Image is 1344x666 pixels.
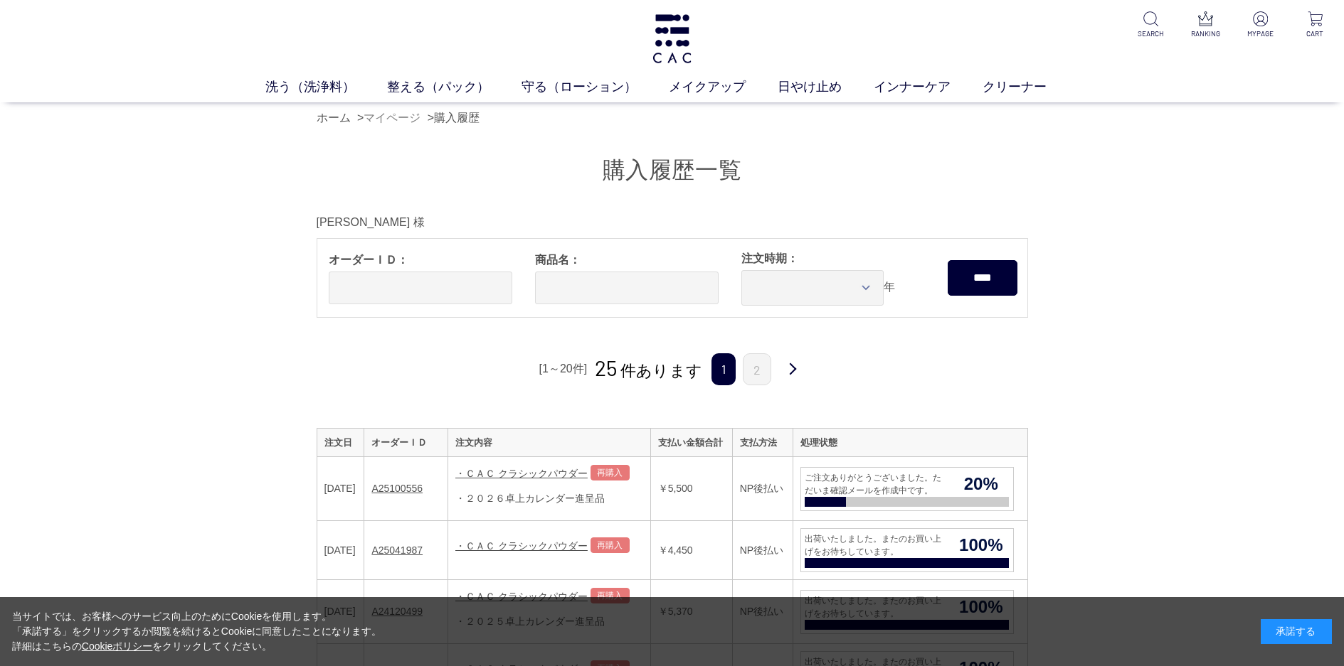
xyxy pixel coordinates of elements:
[650,14,693,63] img: logo
[455,591,588,602] a: ・ＣＡＣ クラシックパウダー
[874,77,983,97] a: インナーケア
[1243,28,1278,39] p: MYPAGE
[983,77,1079,97] a: クリーナー
[730,239,936,317] div: 年
[591,537,630,553] a: 再購入
[535,252,719,269] span: 商品名：
[317,155,1028,186] h1: 購入履歴一覧
[732,521,793,580] td: NP後払い
[800,467,1020,511] a: ご注文ありがとうございました。ただいま確認メールを作成中です。 20%
[1298,28,1333,39] p: CART
[329,252,512,269] span: オーダーＩＤ：
[82,640,153,652] a: Cookieポリシー
[778,77,874,97] a: 日やけ止め
[448,428,651,457] th: 注文内容
[1261,619,1332,644] div: 承諾する
[1133,28,1168,39] p: SEARCH
[741,250,925,267] span: 注文時期：
[317,428,364,457] th: 注文日
[371,483,423,494] a: A25100556
[1133,11,1168,39] a: SEARCH
[800,528,1020,572] a: 出荷いたしました。またのお買い上げをお待ちしています。 100%
[537,358,590,380] div: [1～20件]
[591,465,630,480] a: 再購入
[801,471,950,497] span: ご注文ありがとうございました。ただいま確認メールを作成中です。
[732,457,793,521] td: NP後払い
[387,77,522,97] a: 整える（パック）
[732,580,793,644] td: NP後払い
[317,214,1028,231] div: [PERSON_NAME] 様
[650,428,732,457] th: 支払い金額合計
[455,468,588,479] a: ・ＣＡＣ クラシックパウダー
[522,77,669,97] a: 守る（ローション）
[317,580,364,644] td: [DATE]
[650,457,732,521] td: ￥5,500
[455,540,588,552] a: ・ＣＡＣ クラシックパウダー
[800,590,1020,634] a: 出荷いたしました。またのお買い上げをお待ちしています。 100%
[711,353,736,385] span: 1
[1188,11,1223,39] a: RANKING
[434,112,480,124] a: 購入履歴
[1298,11,1333,39] a: CART
[650,521,732,580] td: ￥4,450
[595,355,618,380] span: 25
[357,109,424,127] li: >
[455,491,643,506] div: ・２０２６卓上カレンダー進呈品
[949,471,1012,497] span: 20%
[793,428,1027,457] th: 処理状態
[778,353,807,387] a: 次
[591,588,630,603] a: 再購入
[1243,11,1278,39] a: MYPAGE
[317,112,351,124] a: ホーム
[364,112,420,124] a: マイページ
[743,353,771,385] a: 2
[801,532,950,558] span: 出荷いたしました。またのお買い上げをお待ちしています。
[364,428,448,457] th: オーダーＩＤ
[595,362,702,380] span: 件あります
[801,594,950,620] span: 出荷いたしました。またのお買い上げをお待ちしています。
[317,521,364,580] td: [DATE]
[428,109,483,127] li: >
[669,77,778,97] a: メイクアップ
[732,428,793,457] th: 支払方法
[949,594,1012,620] span: 100%
[12,609,382,654] div: 当サイトでは、お客様へのサービス向上のためにCookieを使用します。 「承諾する」をクリックするか閲覧を続けるとCookieに同意したことになります。 詳細はこちらの をクリックしてください。
[317,457,364,521] td: [DATE]
[371,544,423,556] a: A25041987
[1188,28,1223,39] p: RANKING
[650,580,732,644] td: ￥5,370
[949,532,1012,558] span: 100%
[265,77,387,97] a: 洗う（洗浄料）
